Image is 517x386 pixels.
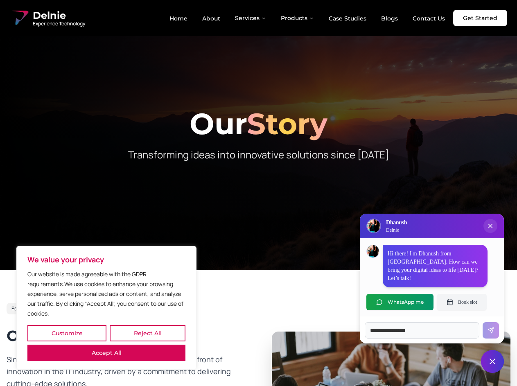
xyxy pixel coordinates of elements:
p: We value your privacy [27,255,185,264]
button: Book slot [437,294,487,310]
button: Close chat popup [483,219,497,233]
p: Transforming ideas into innovative solutions since [DATE] [102,148,416,161]
h2: Our Journey [7,327,246,344]
span: Experience Technology [33,20,85,27]
a: Delnie Logo Full [10,8,85,28]
button: Reject All [110,325,185,341]
a: Case Studies [322,11,373,25]
a: Contact Us [406,11,452,25]
img: Delnie Logo [10,8,29,28]
a: Blogs [375,11,404,25]
button: WhatsApp me [366,294,433,310]
img: Dhanush [367,245,379,257]
a: Home [163,11,194,25]
span: Est. 2017 [11,305,32,312]
button: Accept All [27,345,185,361]
button: Services [228,10,273,26]
span: Story [247,106,327,142]
img: Delnie Logo [367,219,380,233]
p: Our website is made agreeable with the GDPR requirements.We use cookies to enhance your browsing ... [27,269,185,318]
nav: Main [163,10,452,26]
h1: Our [7,109,510,138]
p: Hi there! I'm Dhanush from [GEOGRAPHIC_DATA]. How can we bring your digital ideas to life [DATE]?... [388,250,483,282]
span: Delnie [33,9,85,22]
a: About [196,11,227,25]
a: Get Started [453,10,507,26]
button: Products [274,10,321,26]
button: Customize [27,325,106,341]
button: Close chat [481,350,504,373]
h3: Dhanush [386,219,407,227]
p: Delnie [386,227,407,233]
